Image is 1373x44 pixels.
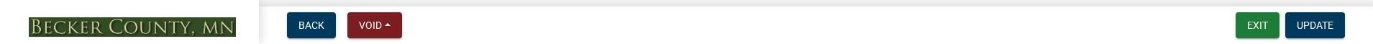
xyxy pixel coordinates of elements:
span: Back [298,19,324,31]
span: Void [359,19,382,31]
span: Update [1297,19,1333,31]
img: Becker County, Minnesota [29,17,236,37]
button: Void [347,12,402,38]
button: Back [287,12,336,38]
button: Update [1285,12,1345,38]
button: Exit [1236,12,1280,38]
